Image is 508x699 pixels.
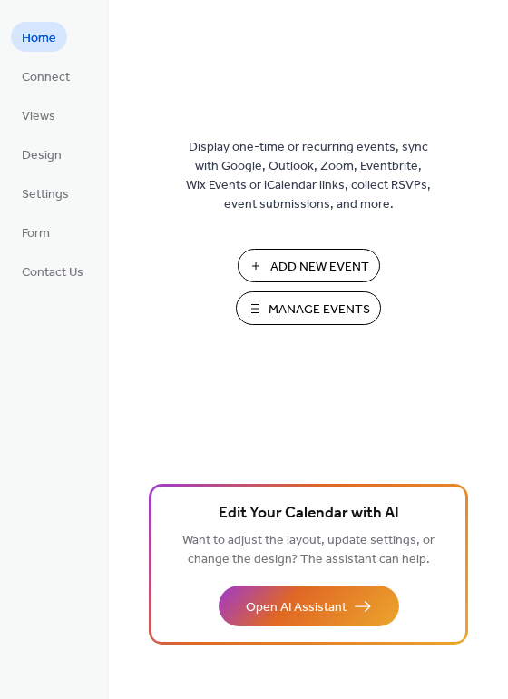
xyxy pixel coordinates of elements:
span: Open AI Assistant [246,598,347,617]
span: Home [22,29,56,48]
span: Manage Events [269,300,370,320]
span: Views [22,107,55,126]
span: Want to adjust the layout, update settings, or change the design? The assistant can help. [182,528,435,572]
a: Settings [11,178,80,208]
button: Open AI Assistant [219,586,399,626]
a: Connect [11,61,81,91]
span: Design [22,146,62,165]
span: Display one-time or recurring events, sync with Google, Outlook, Zoom, Eventbrite, Wix Events or ... [186,138,431,214]
span: Connect [22,68,70,87]
a: Design [11,139,73,169]
button: Add New Event [238,249,380,282]
span: Settings [22,185,69,204]
span: Edit Your Calendar with AI [219,501,399,527]
span: Form [22,224,50,243]
span: Contact Us [22,263,83,282]
button: Manage Events [236,291,381,325]
a: Home [11,22,67,52]
a: Form [11,217,61,247]
a: Views [11,100,66,130]
a: Contact Us [11,256,94,286]
span: Add New Event [270,258,369,277]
